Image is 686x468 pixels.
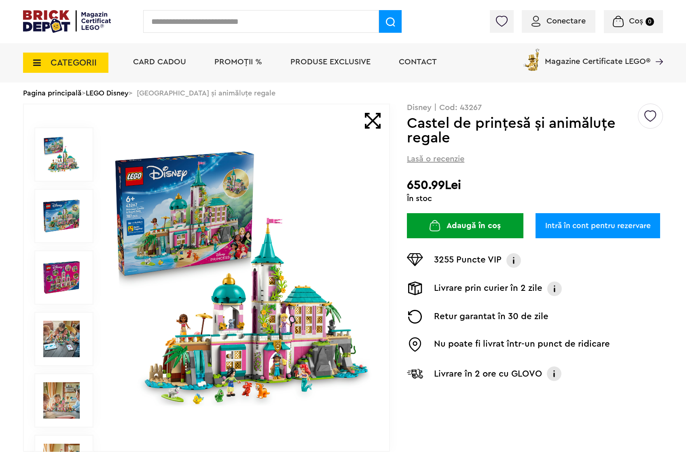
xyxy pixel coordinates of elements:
[407,368,423,379] img: Livrare Glovo
[434,282,542,296] p: Livrare prin curier în 2 zile
[536,213,660,238] a: Intră în cont pentru rezervare
[546,366,562,382] img: Info livrare cu GLOVO
[506,253,522,268] img: Info VIP
[43,136,80,173] img: Castel de prinţesă şi animăluţe regale
[111,147,372,408] img: Castel de prinţesă şi animăluţe regale
[86,89,129,97] a: LEGO Disney
[407,213,523,238] button: Adaugă în coș
[646,17,654,26] small: 0
[43,321,80,357] img: Seturi Lego Castel de prinţesă şi animăluţe regale
[23,83,663,104] div: > > [GEOGRAPHIC_DATA] şi animăluţe regale
[43,382,80,419] img: LEGO Disney Castel de prinţesă şi animăluţe regale
[407,195,663,203] div: În stoc
[399,58,437,66] a: Contact
[43,198,80,234] img: Castel de prinţesă şi animăluţe regale
[407,310,423,324] img: Returnare
[290,58,371,66] a: Produse exclusive
[650,47,663,55] a: Magazine Certificate LEGO®
[214,58,262,66] a: PROMOȚII %
[407,104,663,112] p: Disney | Cod: 43267
[407,282,423,295] img: Livrare
[545,47,650,66] span: Magazine Certificate LEGO®
[51,58,97,67] span: CATEGORII
[407,337,423,352] img: Easybox
[434,310,548,324] p: Retur garantat în 30 de zile
[133,58,186,66] a: Card Cadou
[434,337,610,352] p: Nu poate fi livrat într-un punct de ridicare
[23,89,82,97] a: Pagina principală
[546,282,563,296] img: Info livrare prin curier
[546,17,586,25] span: Conectare
[434,253,502,268] p: 3255 Puncte VIP
[629,17,643,25] span: Coș
[43,259,80,296] img: Castel de prinţesă şi animăluţe regale LEGO 43267
[407,253,423,266] img: Puncte VIP
[407,153,464,165] span: Lasă o recenzie
[434,367,542,380] p: Livrare în 2 ore cu GLOVO
[407,178,663,193] h2: 650.99Lei
[407,116,637,145] h1: Castel de prinţesă şi animăluţe regale
[531,17,586,25] a: Conectare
